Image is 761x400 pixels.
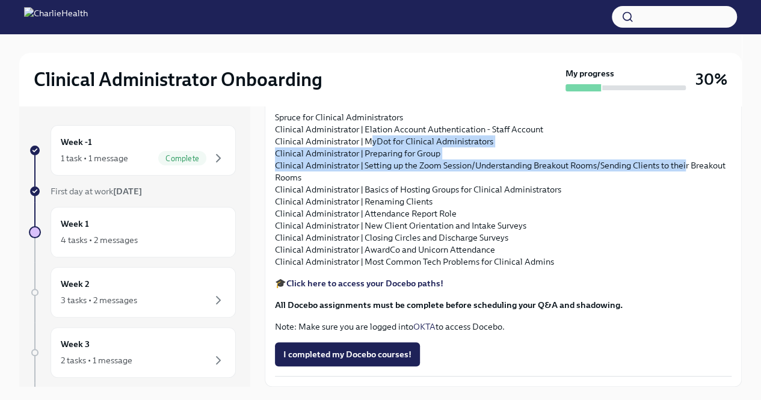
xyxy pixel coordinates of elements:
[29,207,236,257] a: Week 14 tasks • 2 messages
[275,111,732,268] p: Spruce for Clinical Administrators Clinical Administrator | Elation Account Authentication - Staf...
[61,135,92,149] h6: Week -1
[158,154,206,163] span: Complete
[61,294,137,306] div: 3 tasks • 2 messages
[61,152,128,164] div: 1 task • 1 message
[275,300,623,310] strong: All Docebo assignments must be complete before scheduling your Q&A and shadowing.
[29,267,236,318] a: Week 23 tasks • 2 messages
[61,234,138,246] div: 4 tasks • 2 messages
[24,7,88,26] img: CharlieHealth
[29,185,236,197] a: First day at work[DATE]
[61,337,90,351] h6: Week 3
[34,67,322,91] h2: Clinical Administrator Onboarding
[413,321,436,332] a: OKTA
[565,67,614,79] strong: My progress
[695,69,727,90] h3: 30%
[275,321,732,333] p: Note: Make sure you are logged into to access Docebo.
[113,186,142,197] strong: [DATE]
[283,348,411,360] span: I completed my Docebo courses!
[61,354,132,366] div: 2 tasks • 1 message
[29,125,236,176] a: Week -11 task • 1 messageComplete
[51,186,142,197] span: First day at work
[275,342,420,366] button: I completed my Docebo courses!
[275,277,732,289] p: 🎓
[61,217,89,230] h6: Week 1
[61,277,90,291] h6: Week 2
[29,327,236,378] a: Week 32 tasks • 1 message
[286,278,443,289] a: Click here to access your Docebo paths!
